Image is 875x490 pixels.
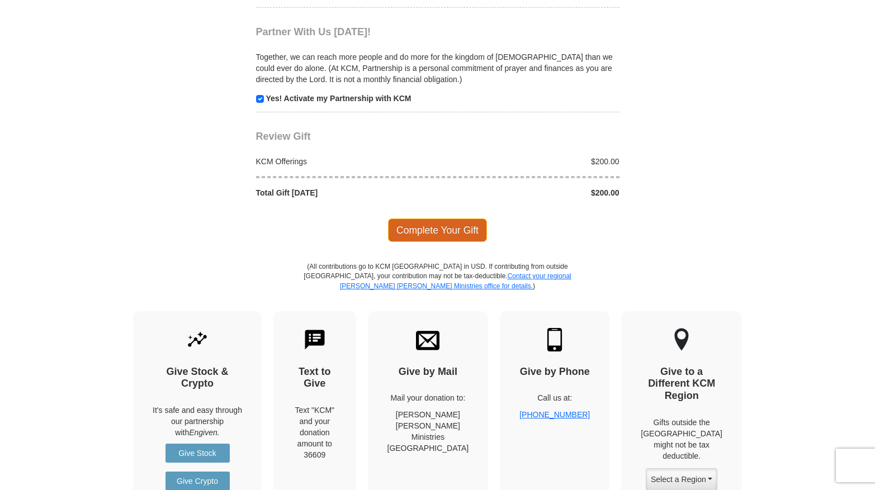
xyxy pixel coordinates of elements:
[293,366,337,390] h4: Text to Give
[543,328,566,351] img: mobile.svg
[438,187,626,198] div: $200.00
[416,328,439,351] img: envelope.svg
[641,366,722,402] h4: Give to a Different KCM Region
[519,410,590,419] a: [PHONE_NUMBER]
[250,156,438,167] div: KCM Offerings
[388,218,487,242] span: Complete Your Gift
[256,26,371,37] span: Partner With Us [DATE]!
[189,428,219,437] i: Engiven.
[304,262,572,311] p: (All contributions go to KCM [GEOGRAPHIC_DATA] in USD. If contributing from outside [GEOGRAPHIC_D...
[186,328,209,351] img: give-by-stock.svg
[153,366,242,390] h4: Give Stock & Crypto
[387,366,469,378] h4: Give by Mail
[266,94,411,103] strong: Yes! Activate my Partnership with KCM
[250,187,438,198] div: Total Gift [DATE]
[674,328,689,351] img: other-region
[519,392,590,403] p: Call us at:
[256,51,619,85] p: Together, we can reach more people and do more for the kingdom of [DEMOGRAPHIC_DATA] than we coul...
[293,405,337,460] div: Text "KCM" and your donation amount to 36609
[519,366,590,378] h4: Give by Phone
[387,392,469,403] p: Mail your donation to:
[438,156,626,167] div: $200.00
[256,131,311,142] span: Review Gift
[641,417,722,462] p: Gifts outside the [GEOGRAPHIC_DATA] might not be tax deductible.
[340,272,571,289] a: Contact your regional [PERSON_NAME] [PERSON_NAME] Ministries office for details.
[153,405,242,438] p: It's safe and easy through our partnership with
[387,409,469,454] p: [PERSON_NAME] [PERSON_NAME] Ministries [GEOGRAPHIC_DATA]
[165,444,230,463] a: Give Stock
[303,328,327,351] img: text-to-give.svg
